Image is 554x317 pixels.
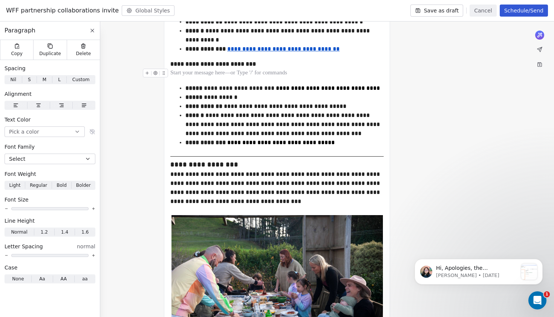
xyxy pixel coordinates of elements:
[11,51,23,57] span: Copy
[528,291,546,309] iframe: Intercom live chat
[5,26,35,35] span: Paragraph
[76,51,91,57] span: Delete
[72,76,90,83] span: Custom
[81,229,89,235] span: 1.6
[61,229,68,235] span: 1.4
[5,126,85,137] button: Pick a color
[39,51,61,57] span: Duplicate
[500,5,548,17] button: Schedule/Send
[41,229,48,235] span: 1.2
[33,21,113,140] span: Hi, Apologies, the arrangement / organization of contact properties in the contact section is cur...
[5,65,26,72] span: Spacing
[57,182,67,189] span: Bold
[5,217,35,225] span: Line Height
[76,182,91,189] span: Bolder
[60,275,67,282] span: AA
[5,116,31,123] span: Text Color
[12,275,24,282] span: None
[77,243,95,250] span: normal
[39,275,45,282] span: Aa
[410,5,464,17] button: Save as draft
[470,5,496,17] button: Cancel
[403,244,554,297] iframe: Intercom notifications message
[33,28,114,35] p: Message from Mrinal, sent 2d ago
[5,143,35,151] span: Font Family
[5,264,17,271] span: Case
[30,182,47,189] span: Regular
[43,76,46,83] span: M
[58,76,61,83] span: L
[5,170,36,178] span: Font Weight
[5,243,43,250] span: Letter Spacing
[122,5,174,16] button: Global Styles
[9,182,20,189] span: Light
[6,6,119,15] span: WFF partnership collaborations invite
[11,229,27,235] span: Normal
[544,291,550,297] span: 1
[9,155,25,163] span: Select
[5,90,32,98] span: Alignment
[5,196,29,203] span: Font Size
[28,76,31,83] span: S
[10,76,16,83] span: Nil
[82,275,88,282] span: aa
